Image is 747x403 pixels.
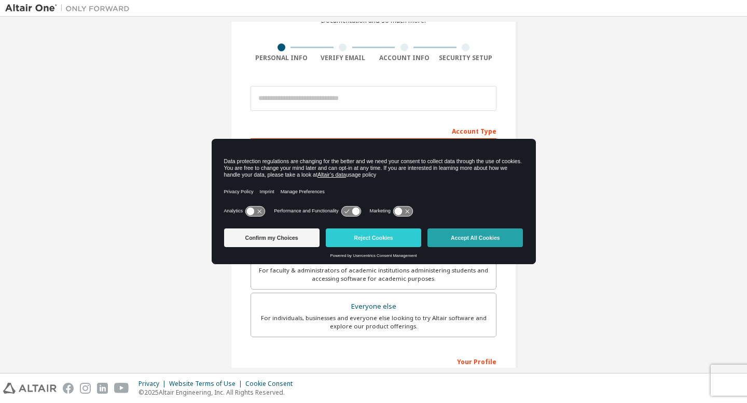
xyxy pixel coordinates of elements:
[3,383,57,394] img: altair_logo.svg
[251,353,496,369] div: Your Profile
[245,380,299,388] div: Cookie Consent
[5,3,135,13] img: Altair One
[257,314,490,330] div: For individuals, businesses and everyone else looking to try Altair software and explore our prod...
[435,54,497,62] div: Security Setup
[114,383,129,394] img: youtube.svg
[257,266,490,283] div: For faculty & administrators of academic institutions administering students and accessing softwa...
[63,383,74,394] img: facebook.svg
[139,388,299,397] p: © 2025 Altair Engineering, Inc. All Rights Reserved.
[80,383,91,394] img: instagram.svg
[139,380,169,388] div: Privacy
[312,54,374,62] div: Verify Email
[257,299,490,314] div: Everyone else
[251,122,496,139] div: Account Type
[251,54,312,62] div: Personal Info
[374,54,435,62] div: Account Info
[169,380,245,388] div: Website Terms of Use
[97,383,108,394] img: linkedin.svg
